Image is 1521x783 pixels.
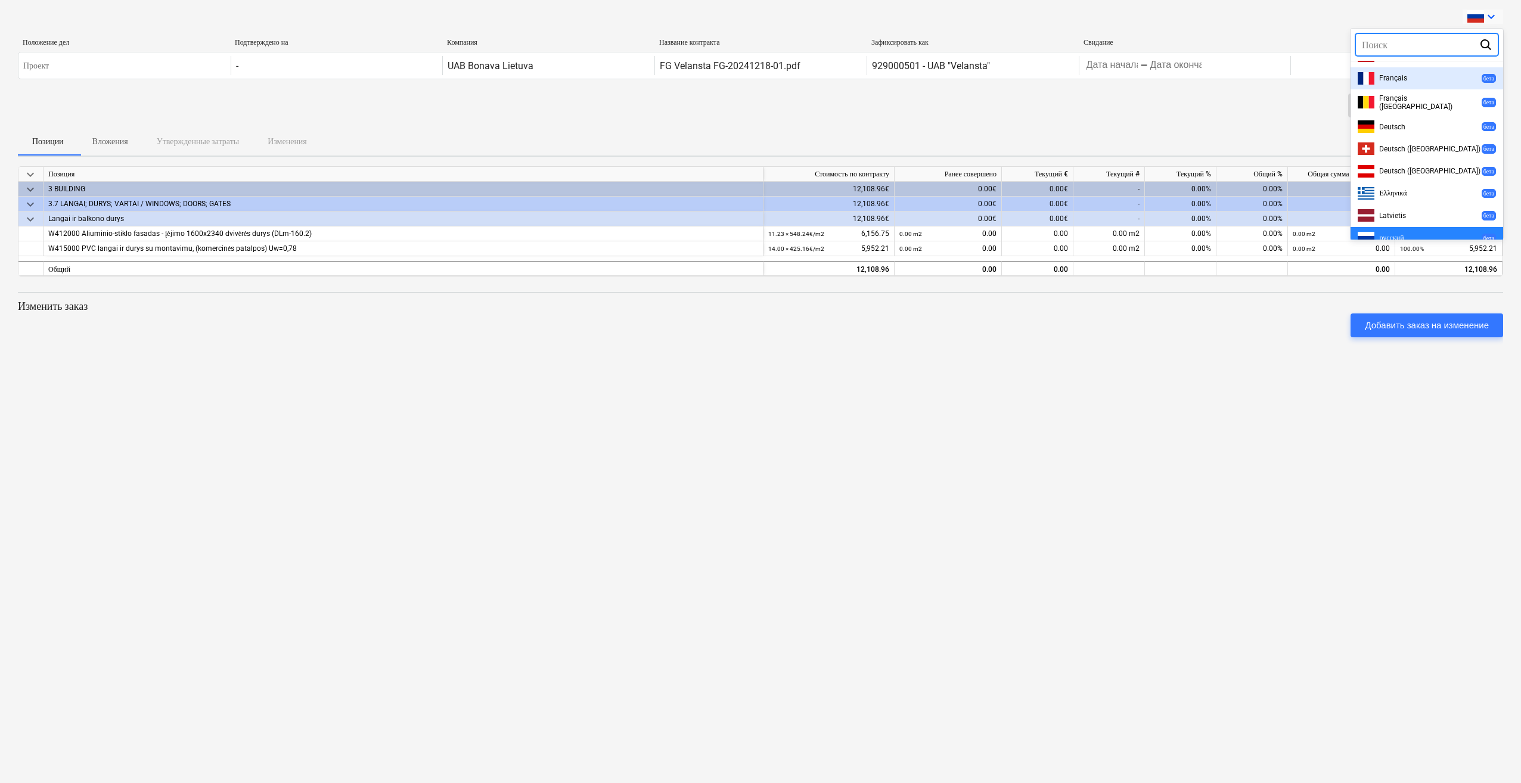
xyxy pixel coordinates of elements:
p: бета [1483,123,1494,130]
span: Français [1379,74,1407,82]
span: Latvietis [1379,212,1406,220]
span: Français ([GEOGRAPHIC_DATA]) [1379,94,1481,111]
span: Deutsch ([GEOGRAPHIC_DATA]) [1379,145,1480,153]
p: бета [1483,167,1494,175]
p: бета [1483,145,1494,153]
span: Ελληνικά [1379,189,1407,198]
p: бета [1483,98,1494,106]
p: бета [1483,189,1494,197]
span: Deutsch [1379,123,1405,131]
p: бета [1483,234,1494,242]
p: бета [1483,74,1494,82]
span: Deutsch ([GEOGRAPHIC_DATA]) [1379,167,1480,175]
p: бета [1483,212,1494,219]
span: русский [1379,234,1404,243]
